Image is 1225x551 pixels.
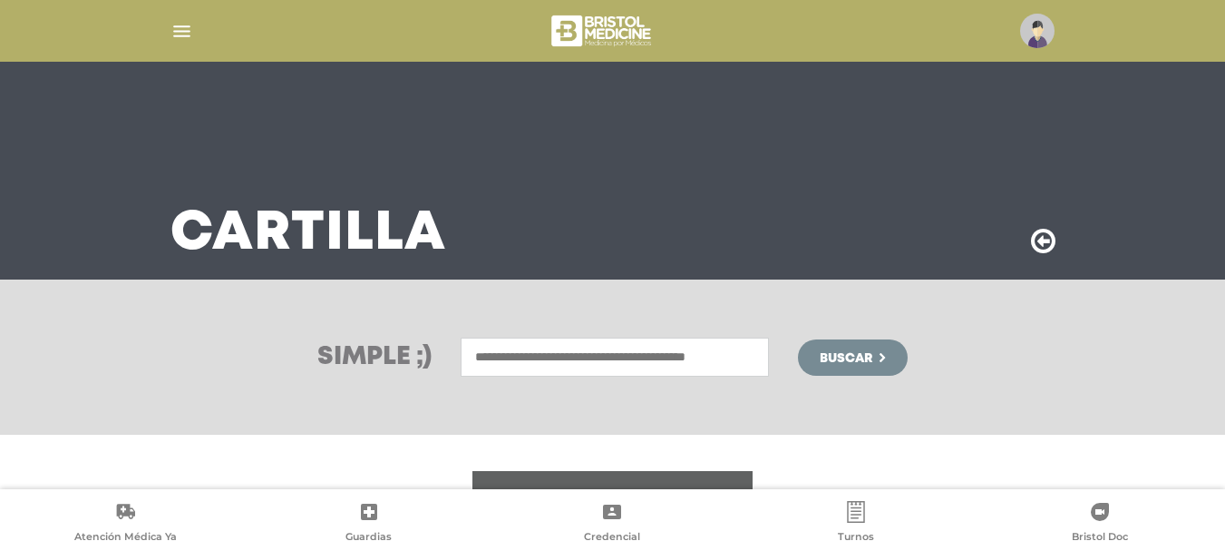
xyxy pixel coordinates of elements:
h3: Cartilla [170,211,446,258]
img: Cober_menu-lines-white.svg [170,20,193,43]
span: Bristol Doc [1072,530,1128,546]
a: Guardias [248,501,491,547]
a: Turnos [734,501,978,547]
span: Buscar [820,352,872,365]
h3: Simple ;) [317,345,432,370]
a: Bristol Doc [977,501,1221,547]
span: Guardias [345,530,392,546]
a: Credencial [491,501,734,547]
span: Turnos [838,530,874,546]
a: Atención Médica Ya [4,501,248,547]
img: profile-placeholder.svg [1020,14,1055,48]
button: Buscar [798,339,907,376]
span: Atención Médica Ya [74,530,177,546]
span: Credencial [584,530,640,546]
img: bristol-medicine-blanco.png [549,9,656,53]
